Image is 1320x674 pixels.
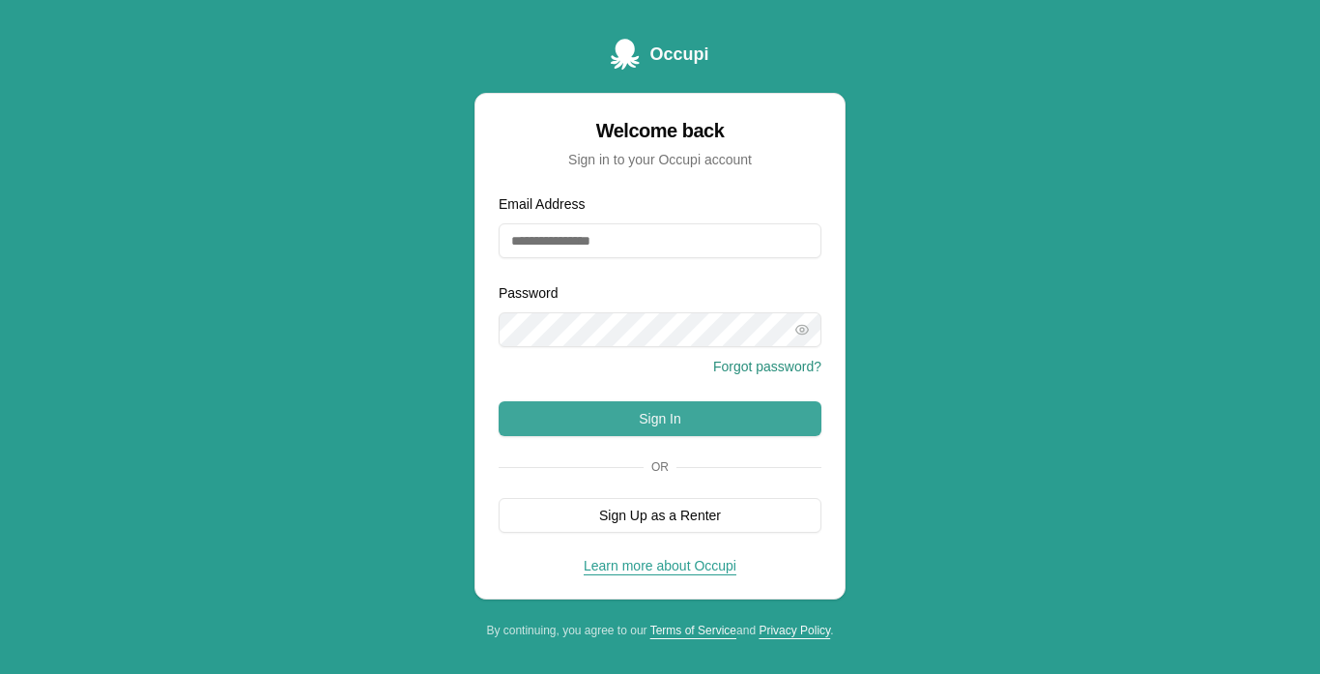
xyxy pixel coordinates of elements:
[499,498,821,533] button: Sign Up as a Renter
[499,285,558,301] label: Password
[650,624,736,637] a: Terms of Service
[649,41,708,68] span: Occupi
[759,624,830,637] a: Privacy Policy
[499,196,585,212] label: Email Address
[584,558,736,573] a: Learn more about Occupi
[474,623,846,638] div: By continuing, you agree to our and .
[713,357,821,376] button: Forgot password?
[499,150,821,169] div: Sign in to your Occupi account
[611,39,708,70] a: Occupi
[499,401,821,436] button: Sign In
[644,459,676,475] span: Or
[499,117,821,144] div: Welcome back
